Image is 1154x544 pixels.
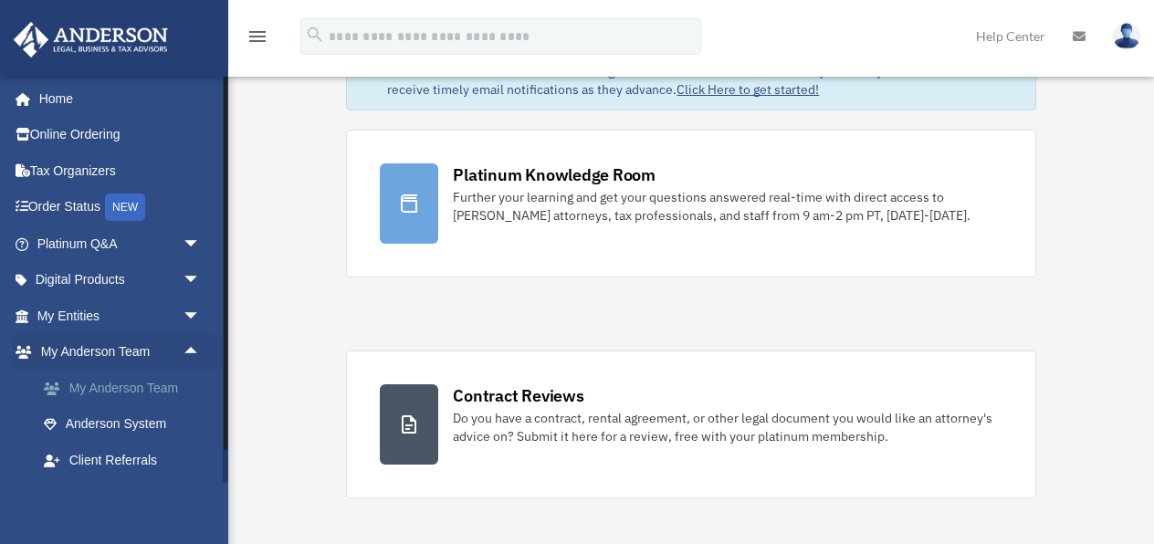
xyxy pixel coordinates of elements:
[183,298,219,335] span: arrow_drop_down
[13,189,228,226] a: Order StatusNEW
[26,442,228,478] a: Client Referrals
[453,163,656,186] div: Platinum Knowledge Room
[13,298,228,334] a: My Entitiesarrow_drop_down
[13,152,228,189] a: Tax Organizers
[677,81,819,98] a: Click Here to get started!
[13,117,228,153] a: Online Ordering
[183,225,219,263] span: arrow_drop_down
[105,194,145,221] div: NEW
[453,409,1002,445] div: Do you have a contract, rental agreement, or other legal document you would like an attorney's ad...
[183,262,219,299] span: arrow_drop_down
[8,22,173,58] img: Anderson Advisors Platinum Portal
[183,334,219,371] span: arrow_drop_up
[453,188,1002,225] div: Further your learning and get your questions answered real-time with direct access to [PERSON_NAM...
[13,334,228,371] a: My Anderson Teamarrow_drop_up
[1113,23,1140,49] img: User Pic
[26,370,228,406] a: My Anderson Team
[453,384,583,407] div: Contract Reviews
[26,406,228,443] a: Anderson System
[13,262,228,298] a: Digital Productsarrow_drop_down
[13,225,228,262] a: Platinum Q&Aarrow_drop_down
[13,80,219,117] a: Home
[247,26,268,47] i: menu
[247,32,268,47] a: menu
[183,478,219,516] span: arrow_drop_down
[346,350,1035,498] a: Contract Reviews Do you have a contract, rental agreement, or other legal document you would like...
[346,130,1035,277] a: Platinum Knowledge Room Further your learning and get your questions answered real-time with dire...
[13,478,228,515] a: My Documentsarrow_drop_down
[305,25,325,45] i: search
